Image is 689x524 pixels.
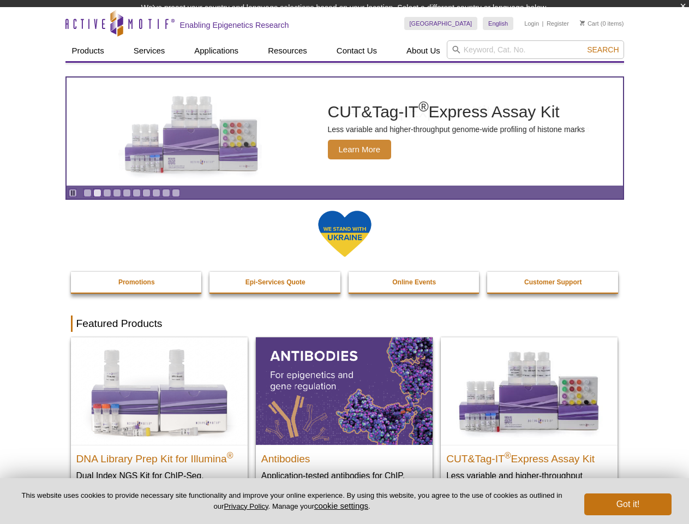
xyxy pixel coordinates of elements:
[580,17,624,30] li: (0 items)
[524,278,582,286] strong: Customer Support
[328,104,585,120] h2: CUT&Tag-IT Express Assay Kit
[123,189,131,197] a: Go to slide 5
[71,337,248,514] a: DNA Library Prep Kit for Illumina DNA Library Prep Kit for Illumina® Dual Index NGS Kit for ChIP-...
[328,124,585,134] p: Less variable and higher-throughput genome-wide profiling of histone marks
[400,40,447,61] a: About Us
[256,337,433,444] img: All Antibodies
[483,17,513,30] a: English
[103,189,111,197] a: Go to slide 3
[328,140,392,159] span: Learn More
[127,40,172,61] a: Services
[446,470,612,492] p: Less variable and higher-throughput genome-wide profiling of histone marks​.
[261,448,427,465] h2: Antibodies
[446,448,612,465] h2: CUT&Tag-IT Express Assay Kit
[209,272,341,293] a: Epi-Services Quote
[547,20,569,27] a: Register
[172,189,180,197] a: Go to slide 10
[142,189,151,197] a: Go to slide 7
[83,189,92,197] a: Go to slide 1
[67,78,623,186] article: CUT&Tag-IT Express Assay Kit
[524,20,539,27] a: Login
[584,493,672,515] button: Got it!
[152,189,160,197] a: Go to slide 8
[69,189,77,197] a: Toggle autoplay
[118,278,155,286] strong: Promotions
[71,272,203,293] a: Promotions
[441,337,618,503] a: CUT&Tag-IT® Express Assay Kit CUT&Tag-IT®Express Assay Kit Less variable and higher-throughput ge...
[113,189,121,197] a: Go to slide 4
[392,278,436,286] strong: Online Events
[261,40,314,61] a: Resources
[580,20,585,26] img: Your Cart
[76,448,242,465] h2: DNA Library Prep Kit for Illumina
[584,45,622,55] button: Search
[487,272,619,293] a: Customer Support
[224,502,268,510] a: Privacy Policy
[101,72,281,192] img: CUT&Tag-IT Express Assay Kit
[71,337,248,444] img: DNA Library Prep Kit for Illumina
[404,17,478,30] a: [GEOGRAPHIC_DATA]
[188,40,245,61] a: Applications
[71,315,619,332] h2: Featured Products
[162,189,170,197] a: Go to slide 9
[261,470,427,492] p: Application-tested antibodies for ChIP, CUT&Tag, and CUT&RUN.
[133,189,141,197] a: Go to slide 6
[349,272,481,293] a: Online Events
[180,20,289,30] h2: Enabling Epigenetics Research
[93,189,101,197] a: Go to slide 2
[67,78,623,186] a: CUT&Tag-IT Express Assay Kit CUT&Tag-IT®Express Assay Kit Less variable and higher-throughput gen...
[418,99,428,114] sup: ®
[245,278,305,286] strong: Epi-Services Quote
[227,450,233,460] sup: ®
[17,491,566,511] p: This website uses cookies to provide necessary site functionality and improve your online experie...
[317,210,372,258] img: We Stand With Ukraine
[314,501,368,510] button: cookie settings
[587,45,619,54] span: Search
[256,337,433,503] a: All Antibodies Antibodies Application-tested antibodies for ChIP, CUT&Tag, and CUT&RUN.
[447,40,624,59] input: Keyword, Cat. No.
[76,470,242,503] p: Dual Index NGS Kit for ChIP-Seq, CUT&RUN, and ds methylated DNA assays.
[580,20,599,27] a: Cart
[65,40,111,61] a: Products
[542,17,544,30] li: |
[330,40,384,61] a: Contact Us
[505,450,511,460] sup: ®
[441,337,618,444] img: CUT&Tag-IT® Express Assay Kit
